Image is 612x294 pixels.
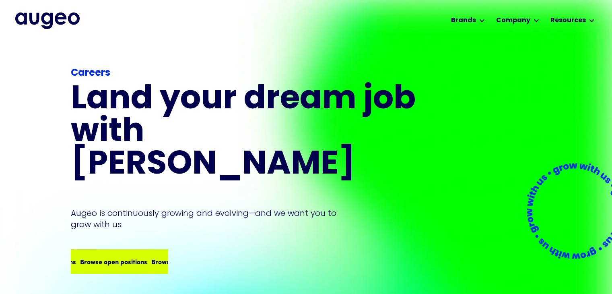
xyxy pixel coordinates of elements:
[451,16,476,25] div: Brands
[15,12,80,29] img: Augeo's full logo in midnight blue.
[496,16,530,25] div: Company
[71,207,348,230] p: Augeo is continuously growing and evolving—and we want you to grow with us.
[550,16,586,25] div: Resources
[15,12,80,29] a: home
[71,84,418,182] h1: Land your dream job﻿ with [PERSON_NAME]
[58,257,126,266] div: Browse open positions
[71,68,110,78] strong: Careers
[71,249,168,273] a: Browse open positionsBrowse open positions
[130,257,197,266] div: Browse open positions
